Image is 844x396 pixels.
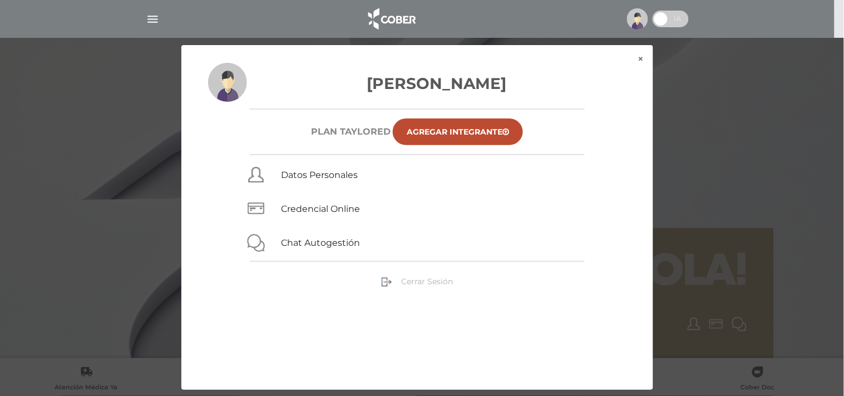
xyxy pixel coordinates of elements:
[208,63,247,102] img: profile-placeholder.svg
[362,6,421,32] img: logo_cober_home-white.png
[627,8,648,29] img: profile-placeholder.svg
[281,170,358,180] a: Datos Personales
[281,204,360,214] a: Credencial Online
[401,276,453,286] span: Cerrar Sesión
[381,276,453,286] a: Cerrar Sesión
[146,12,160,26] img: Cober_menu-lines-white.svg
[208,72,626,95] h3: [PERSON_NAME]
[393,118,523,145] a: Agregar Integrante
[281,237,360,248] a: Chat Autogestión
[381,276,392,288] img: sign-out.png
[311,126,391,137] h6: Plan TAYLORED
[629,45,653,73] button: ×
